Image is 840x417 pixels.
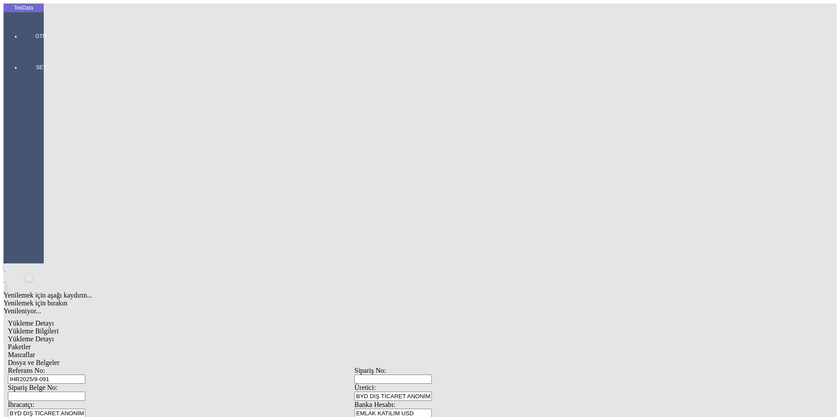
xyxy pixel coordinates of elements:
div: TekData [3,4,44,11]
span: Yükleme Detayı [8,335,54,343]
span: SET [28,64,54,71]
div: Yenilemek için bırakın [3,299,705,307]
span: Dosya ve Belgeler [8,359,59,366]
span: GTM [28,33,54,40]
span: Referans No: [8,367,45,374]
span: Yükleme Bilgileri [8,327,59,335]
span: Üretici: [354,384,376,391]
span: Sipariş Belge No: [8,384,58,391]
span: Paketler [8,343,31,350]
span: İhracatçı: [8,401,34,408]
div: Yenileniyor... [3,307,705,315]
span: Sipariş No: [354,367,386,374]
span: Yükleme Detayı [8,319,54,327]
span: Masraflar [8,351,35,358]
div: Yenilemek için aşağı kaydırın... [3,291,705,299]
span: Banka Hesabı: [354,401,395,408]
